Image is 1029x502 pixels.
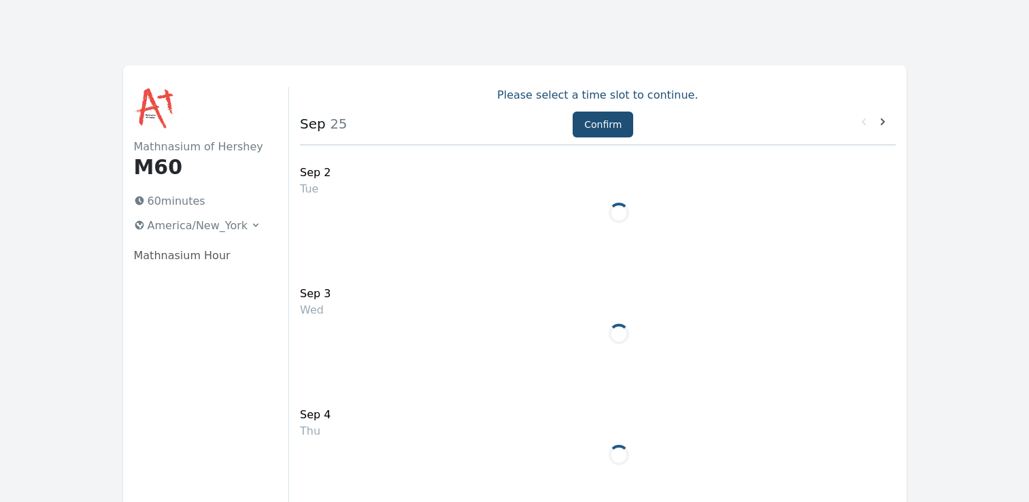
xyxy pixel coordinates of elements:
p: Mathnasium Hour [134,248,267,264]
h1: M60 [134,155,267,180]
button: America/New_York [129,215,267,237]
p: Please select a time slot to continue. [300,87,895,103]
div: Sep 4 [300,407,331,423]
div: Sep 3 [300,286,331,302]
div: Thu [300,423,331,439]
button: Confirm [573,112,633,137]
div: Sep 2 [300,165,331,181]
p: 60 minutes [129,190,267,212]
strong: Sep [300,116,326,132]
img: Mathnasium of Hershey [134,87,178,131]
div: Wed [300,302,331,318]
div: Tue [300,181,331,197]
h2: Mathnasium of Hershey [134,139,267,155]
span: 25 [326,116,348,132]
